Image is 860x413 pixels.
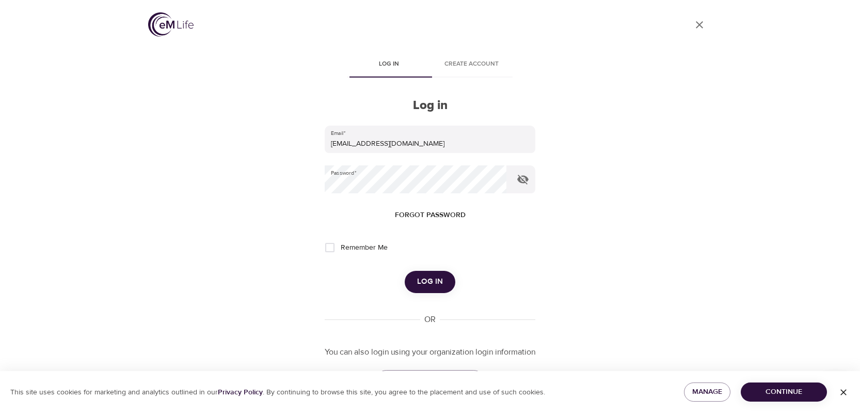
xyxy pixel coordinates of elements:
button: Forgot password [391,206,470,225]
div: disabled tabs example [325,53,535,78]
span: Manage [692,386,722,399]
img: logo [148,12,194,37]
span: Log in [417,275,443,288]
a: ORGANIZATION LOGIN [375,370,485,392]
button: Log in [405,271,455,293]
span: Remember Me [341,242,388,253]
button: Continue [741,383,827,402]
div: OR [420,314,440,326]
p: You can also login using your organization login information [325,346,535,358]
span: Create account [436,59,506,70]
h2: Log in [325,98,535,113]
a: close [687,12,712,37]
span: Log in [354,59,424,70]
span: Forgot password [395,209,466,222]
span: Continue [749,386,819,399]
button: Manage [684,383,730,402]
a: Privacy Policy [218,388,263,397]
